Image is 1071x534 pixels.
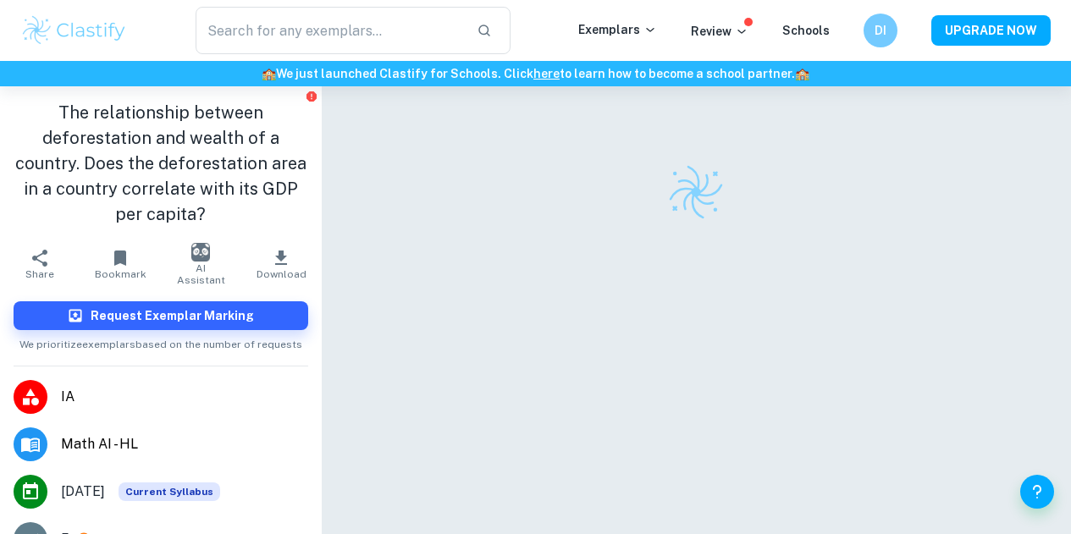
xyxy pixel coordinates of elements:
[306,90,318,102] button: Report issue
[864,14,897,47] button: DI
[91,306,254,325] h6: Request Exemplar Marking
[161,240,241,288] button: AI Assistant
[3,64,1068,83] h6: We just launched Clastify for Schools. Click to learn how to become a school partner.
[61,434,308,454] span: Math AI - HL
[171,262,231,286] span: AI Assistant
[14,301,308,330] button: Request Exemplar Marking
[20,14,128,47] img: Clastify logo
[262,67,276,80] span: 🏫
[931,15,1051,46] button: UPGRADE NOW
[119,482,220,501] span: Current Syllabus
[782,24,830,37] a: Schools
[691,22,748,41] p: Review
[533,67,560,80] a: here
[14,100,308,227] h1: The relationship between deforestation and wealth of a country. Does the deforestation area in a ...
[80,240,161,288] button: Bookmark
[241,240,322,288] button: Download
[666,162,726,222] img: Clastify logo
[871,21,891,40] h6: DI
[19,330,302,352] span: We prioritize exemplars based on the number of requests
[1020,475,1054,509] button: Help and Feedback
[61,387,308,407] span: IA
[119,482,220,501] div: This exemplar is based on the current syllabus. Feel free to refer to it for inspiration/ideas wh...
[795,67,809,80] span: 🏫
[61,482,105,502] span: [DATE]
[25,268,54,280] span: Share
[95,268,146,280] span: Bookmark
[257,268,306,280] span: Download
[578,20,657,39] p: Exemplars
[191,243,210,261] img: AI Assistant
[196,7,463,54] input: Search for any exemplars...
